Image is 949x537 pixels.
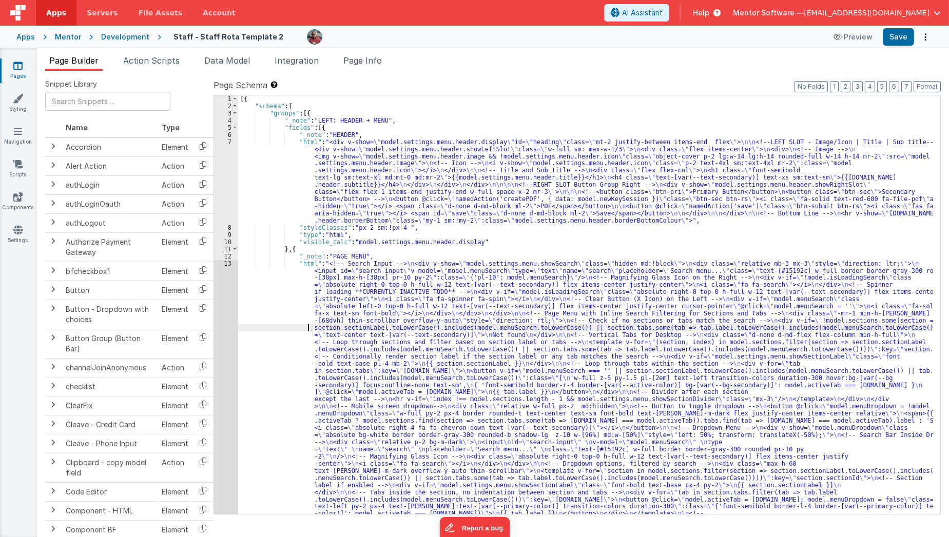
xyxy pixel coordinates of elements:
span: Mentor Software — [733,8,804,18]
td: Button Group (Button Bar) [62,329,158,358]
td: Element [158,262,192,281]
button: No Folds [795,81,828,92]
td: Element [158,137,192,157]
div: 1 [214,95,238,103]
td: checklist [62,377,158,396]
td: Action [158,194,192,213]
td: Element [158,232,192,262]
td: Element [158,300,192,329]
td: Clipboard - copy model field [62,453,158,482]
span: Snippet Library [45,79,97,89]
span: Page Schema [214,79,267,91]
button: 7 [901,81,912,92]
td: authLoginOauth [62,194,158,213]
div: Mentor [55,32,81,42]
td: Element [158,482,192,501]
td: Button [62,281,158,300]
td: bfcheckbox1 [62,262,158,281]
span: Action Scripts [123,55,180,66]
div: 2 [214,103,238,110]
span: Integration [275,55,319,66]
button: Mentor Software — [EMAIL_ADDRESS][DOMAIN_NAME] [733,8,941,18]
span: File Assets [139,8,183,18]
h4: Staff - Staff Rota Template 2 [173,33,283,41]
td: Component - HTML [62,501,158,520]
td: Element [158,329,192,358]
div: 5 [214,124,238,131]
button: 6 [889,81,899,92]
span: Type [162,123,180,132]
td: Accordion [62,137,158,157]
div: 8 [214,224,238,231]
td: channelJoinAnonymous [62,358,158,377]
img: eba322066dbaa00baf42793ca2fab581 [307,30,322,44]
button: 3 [853,81,863,92]
span: Help [693,8,709,18]
span: Apps [46,8,66,18]
td: Cleave - Phone Input [62,434,158,453]
button: Options [918,30,933,44]
button: 5 [877,81,887,92]
td: ClearFix [62,396,158,415]
div: 12 [214,253,238,260]
td: Action [158,175,192,194]
div: 3 [214,110,238,117]
td: Code Editor [62,482,158,501]
button: AI Assistant [604,4,669,22]
td: Action [158,358,192,377]
td: Element [158,281,192,300]
div: 6 [214,131,238,138]
td: Element [158,415,192,434]
span: Data Model [204,55,250,66]
td: Cleave - Credit Card [62,415,158,434]
span: Name [66,123,88,132]
td: Action [158,156,192,175]
button: 4 [865,81,875,92]
div: 11 [214,246,238,253]
button: 1 [830,81,839,92]
input: Search Snippets ... [45,92,170,111]
button: 2 [841,81,850,92]
td: Action [158,453,192,482]
td: Element [158,501,192,520]
div: 4 [214,117,238,124]
td: Authorize Payment Gateway [62,232,158,262]
div: Development [101,32,149,42]
td: Alert Action [62,156,158,175]
button: Preview [827,29,879,45]
td: authLogout [62,213,158,232]
button: Format [914,81,941,92]
td: Element [158,434,192,453]
td: Element [158,377,192,396]
span: AI Assistant [622,8,663,18]
div: 7 [214,138,238,224]
td: Button - Dropdown with choices [62,300,158,329]
td: Element [158,396,192,415]
td: Action [158,213,192,232]
button: Save [883,28,914,46]
span: Servers [87,8,118,18]
span: Page Info [343,55,382,66]
span: Page Builder [49,55,99,66]
div: Apps [16,32,35,42]
span: [EMAIL_ADDRESS][DOMAIN_NAME] [804,8,929,18]
div: 10 [214,238,238,246]
div: 9 [214,231,238,238]
td: authLogin [62,175,158,194]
